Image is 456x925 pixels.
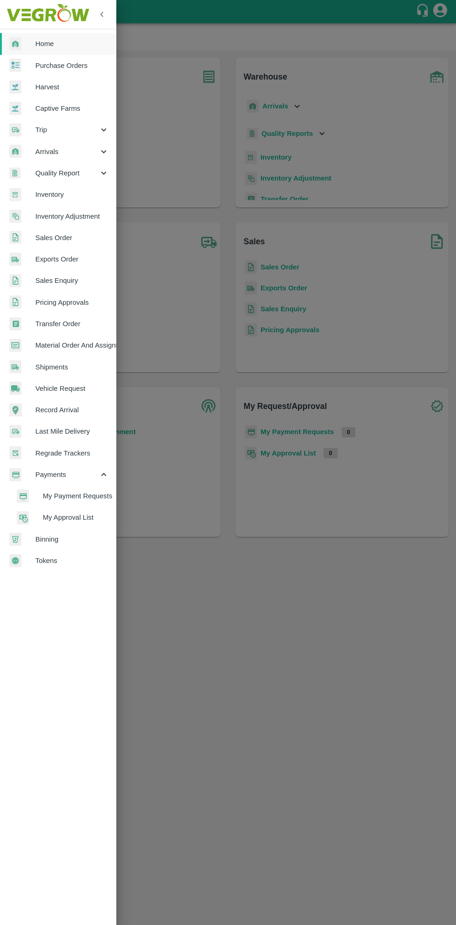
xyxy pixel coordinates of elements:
[35,189,109,200] span: Inventory
[9,403,22,416] img: recordArrival
[35,103,109,114] span: Captive Farms
[35,168,99,178] span: Quality Report
[9,59,21,72] img: reciept
[9,231,21,244] img: sales
[17,511,29,525] img: approval
[35,82,109,92] span: Harvest
[9,425,21,438] img: delivery
[9,382,21,395] img: vehicle
[9,123,21,137] img: delivery
[9,37,21,51] img: whArrival
[35,39,109,49] span: Home
[7,485,116,507] a: paymentMy Payment Requests
[35,319,109,329] span: Transfer Order
[35,426,109,436] span: Last Mile Delivery
[35,275,109,286] span: Sales Enquiry
[35,233,109,243] span: Sales Order
[35,297,109,308] span: Pricing Approvals
[9,101,21,115] img: harvest
[9,274,21,288] img: sales
[9,317,21,331] img: whTransfer
[9,80,21,94] img: harvest
[9,295,21,309] img: sales
[35,340,109,350] span: Material Order And Assignment
[9,253,21,266] img: shipments
[35,556,109,566] span: Tokens
[35,383,109,394] span: Vehicle Request
[35,534,109,544] span: Binning
[9,188,21,201] img: whInventory
[35,405,109,415] span: Record Arrival
[35,254,109,264] span: Exports Order
[35,362,109,372] span: Shipments
[35,469,99,480] span: Payments
[35,211,109,221] span: Inventory Adjustment
[35,125,99,135] span: Trip
[9,533,21,546] img: bin
[17,489,29,503] img: payment
[43,512,109,523] span: My Approval List
[35,448,109,458] span: Regrade Trackers
[9,360,21,374] img: shipments
[9,446,21,460] img: whTracker
[7,507,116,528] a: approvalMy Approval List
[9,339,21,352] img: centralMaterial
[43,491,109,501] span: My Payment Requests
[35,147,99,157] span: Arrivals
[9,468,21,482] img: payment
[35,60,109,71] span: Purchase Orders
[9,209,21,223] img: inventory
[9,145,21,158] img: whArrival
[9,554,21,568] img: tokens
[9,168,20,179] img: qualityReport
